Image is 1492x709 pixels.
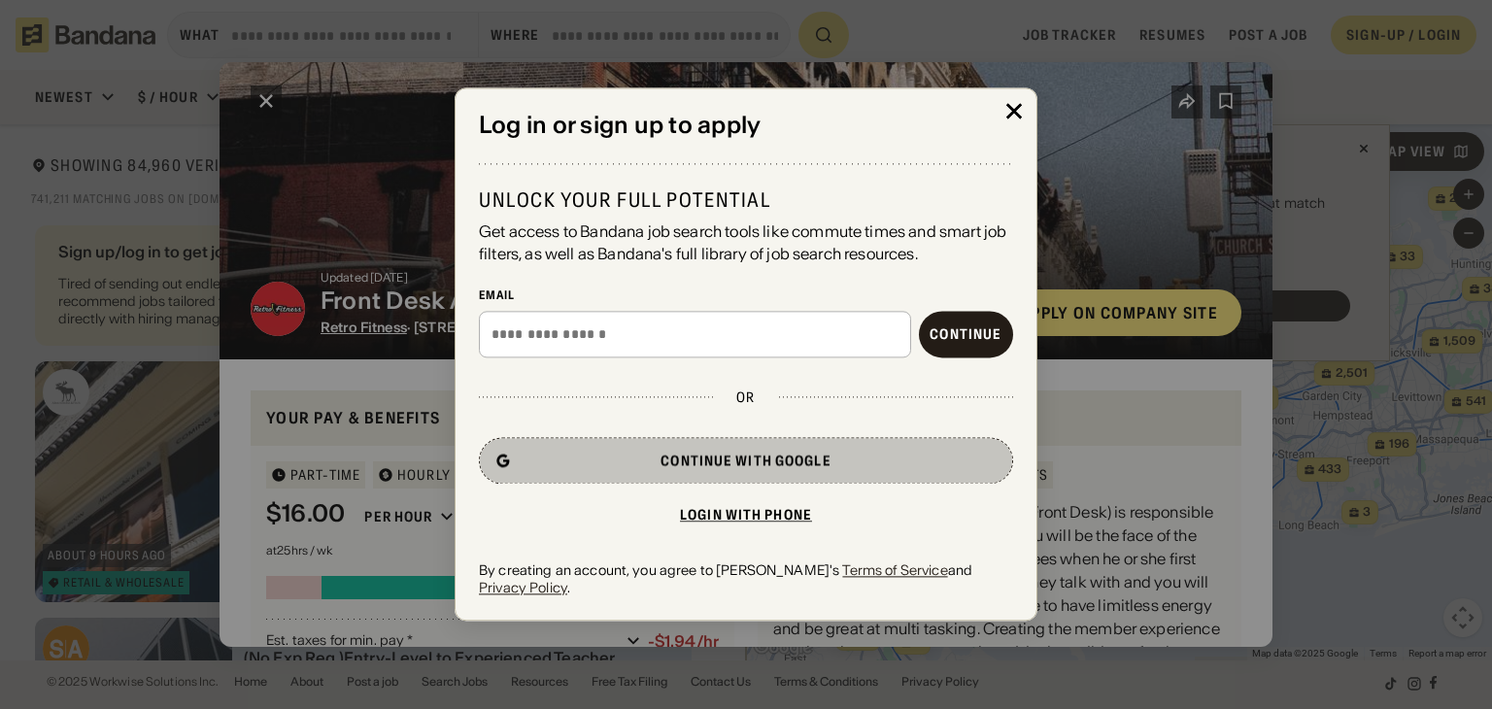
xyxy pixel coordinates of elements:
[479,561,1013,596] div: By creating an account, you agree to [PERSON_NAME]'s and .
[930,327,1001,341] div: Continue
[680,508,812,522] div: Login with phone
[479,579,567,596] a: Privacy Policy
[736,388,755,406] div: or
[842,561,947,579] a: Terms of Service
[479,188,1013,214] div: Unlock your full potential
[661,454,831,467] div: Continue with Google
[479,287,1013,303] div: Email
[479,221,1013,265] div: Get access to Bandana job search tools like commute times and smart job filters, as well as Banda...
[479,112,1013,140] div: Log in or sign up to apply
